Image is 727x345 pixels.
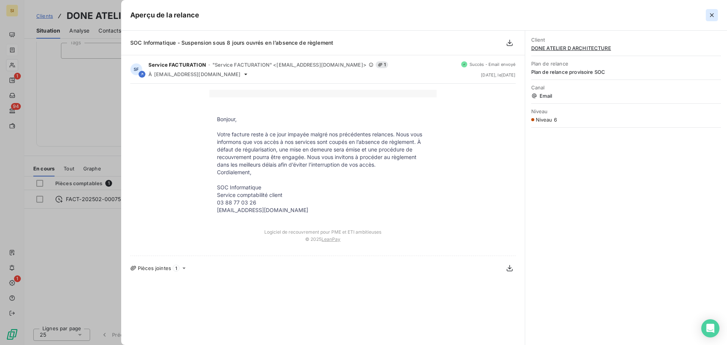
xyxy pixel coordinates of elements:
span: Niveau 6 [536,117,557,123]
p: SOC Informatique [217,184,429,191]
p: Bonjour, [217,116,429,123]
span: [DATE] , le [DATE] [481,73,515,77]
td: © 2025 [209,235,437,250]
span: À [148,71,152,77]
p: [EMAIL_ADDRESS][DOMAIN_NAME] [217,206,429,214]
p: Votre facture reste à ce jour impayée malgré nos précédentes relances. Nous vous informons que vo... [217,131,429,169]
h5: Aperçu de la relance [130,10,199,20]
p: Service comptabilité client [217,191,429,199]
span: Service FACTURATION [148,62,206,68]
td: Logiciel de recouvrement pour PME et ETI ambitieuses [209,222,437,235]
span: Canal [531,84,721,91]
span: Succès - Email envoyé [470,62,516,67]
p: 03 88 77 03 26 [217,199,429,206]
span: Plan de relance [531,61,721,67]
span: "Service FACTURATION" <[EMAIL_ADDRESS][DOMAIN_NAME]> [212,62,367,68]
span: SOC Informatique - Suspension sous 8 jours ouvrés en l’absence de règlement [130,39,333,46]
span: [EMAIL_ADDRESS][DOMAIN_NAME] [154,71,240,77]
span: Client [531,37,721,43]
span: Niveau [531,108,721,114]
span: Plan de relance provisoire SOC [531,69,721,75]
span: Pièces jointes [138,265,171,271]
p: Cordialement, [217,169,429,176]
a: LeanPay [321,236,340,242]
span: 1 [376,61,388,68]
div: SF [130,63,142,75]
span: Email [531,93,721,99]
span: - [208,62,210,67]
span: 1 [173,265,179,272]
div: Open Intercom Messenger [701,319,719,337]
span: DONE ATELIER D ARCHITECTURE [531,45,721,51]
